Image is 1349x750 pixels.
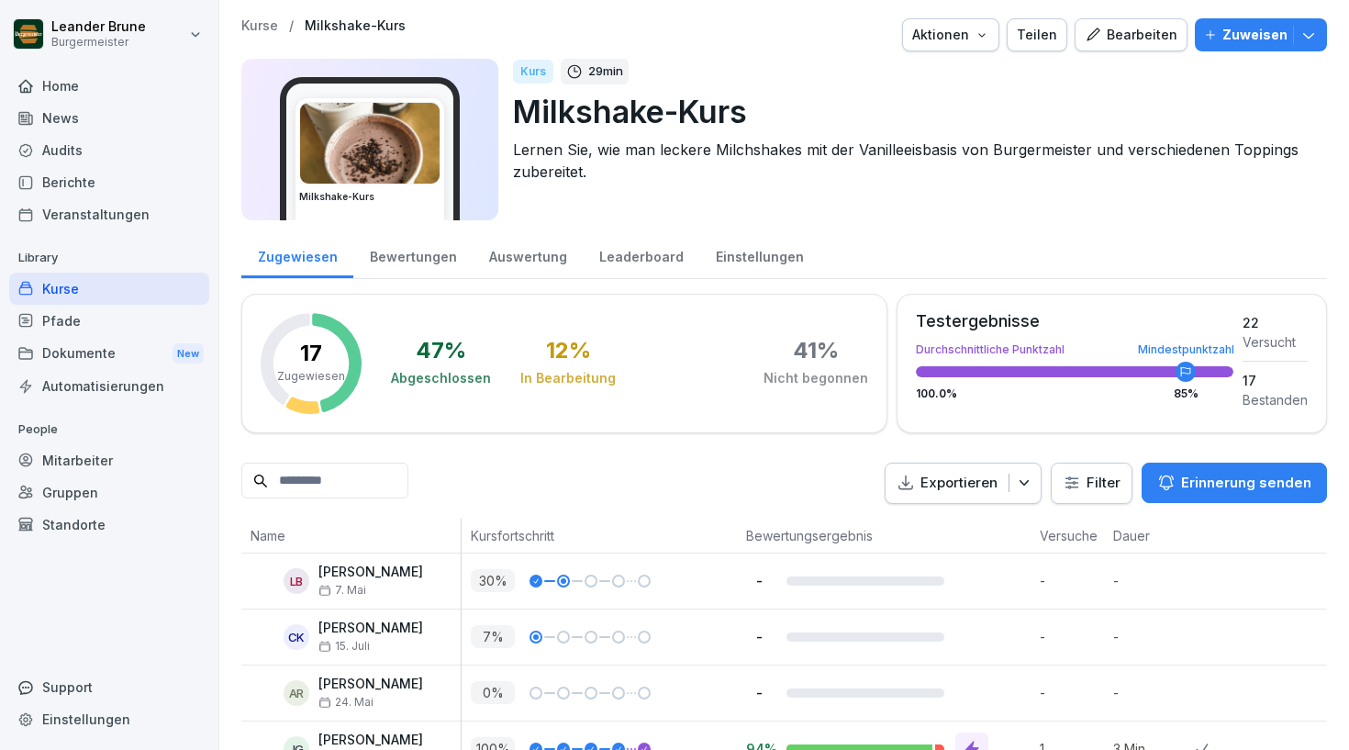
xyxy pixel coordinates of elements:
div: Standorte [9,509,209,541]
span: 7. Mai [318,584,366,597]
a: Einstellungen [699,231,819,278]
button: Bearbeiten [1075,18,1187,51]
p: 7 % [471,625,515,648]
h3: Milkshake-Kurs [299,190,440,204]
a: Einstellungen [9,703,209,735]
p: - [1040,571,1104,590]
a: Zugewiesen [241,231,353,278]
p: Dauer [1113,526,1187,545]
a: Gruppen [9,476,209,509]
button: Exportieren [885,463,1042,504]
p: Erinnerung senden [1181,473,1311,493]
p: Kursfortschritt [471,526,728,545]
div: Support [9,671,209,703]
p: - [1113,683,1196,702]
div: Nicht begonnen [764,369,868,387]
p: Milkshake-Kurs [513,88,1312,135]
div: New [173,343,204,364]
a: Home [9,70,209,102]
p: Name [251,526,452,545]
p: Versuche [1040,526,1095,545]
button: Zuweisen [1195,18,1327,51]
div: Versucht [1243,332,1308,352]
p: Leander Brune [51,19,146,35]
div: Kurs [513,60,553,84]
div: Abgeschlossen [391,369,491,387]
div: 12 % [546,340,591,362]
a: Audits [9,134,209,166]
p: - [746,572,772,589]
p: Burgermeister [51,36,146,49]
div: Mindestpunktzahl [1138,344,1234,355]
div: Dokumente [9,337,209,371]
p: Zugewiesen [277,368,345,385]
p: Exportieren [920,473,998,494]
p: 17 [300,342,322,364]
p: Lernen Sie, wie man leckere Milchshakes mit der Vanilleeisbasis von Burgermeister und verschieden... [513,139,1312,183]
p: Library [9,243,209,273]
p: Zuweisen [1222,25,1288,45]
a: DokumenteNew [9,337,209,371]
p: [PERSON_NAME] [318,677,423,692]
div: Aktionen [912,25,989,45]
p: Kurse [241,18,278,34]
div: 17 [1243,371,1308,390]
div: 85 % [1174,388,1198,399]
p: Bewertungsergebnis [746,526,1021,545]
div: In Bearbeitung [520,369,616,387]
div: Bestanden [1243,390,1308,409]
a: Milkshake-Kurs [305,18,406,34]
a: Kurse [9,273,209,305]
a: Veranstaltungen [9,198,209,230]
p: - [1113,627,1196,646]
div: CK [284,624,309,650]
p: [PERSON_NAME] [318,621,423,636]
a: Berichte [9,166,209,198]
div: 100.0 % [916,388,1233,399]
p: People [9,415,209,444]
p: - [1113,571,1196,590]
a: Leaderboard [583,231,699,278]
img: qglnbb6j0xkzb4lms3za4i24.png [300,103,440,184]
p: 30 % [471,569,515,592]
p: [PERSON_NAME] [318,565,423,580]
a: Pfade [9,305,209,337]
button: Erinnerung senden [1142,463,1327,503]
p: - [1040,627,1104,646]
span: 24. Mai [318,696,373,709]
a: Auswertung [473,231,583,278]
div: AR [284,680,309,706]
p: - [1040,683,1104,702]
div: 22 [1243,313,1308,332]
p: 0 % [471,681,515,704]
p: [PERSON_NAME] [318,733,423,748]
p: / [289,18,294,34]
a: Bewertungen [353,231,473,278]
a: News [9,102,209,134]
div: Durchschnittliche Punktzahl [916,344,1233,355]
a: Automatisierungen [9,370,209,402]
div: LB [284,568,309,594]
div: Filter [1063,474,1120,492]
div: Testergebnisse [916,313,1233,330]
p: - [746,684,772,701]
a: Mitarbeiter [9,444,209,476]
div: 41 % [793,340,839,362]
div: 47 % [416,340,466,362]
